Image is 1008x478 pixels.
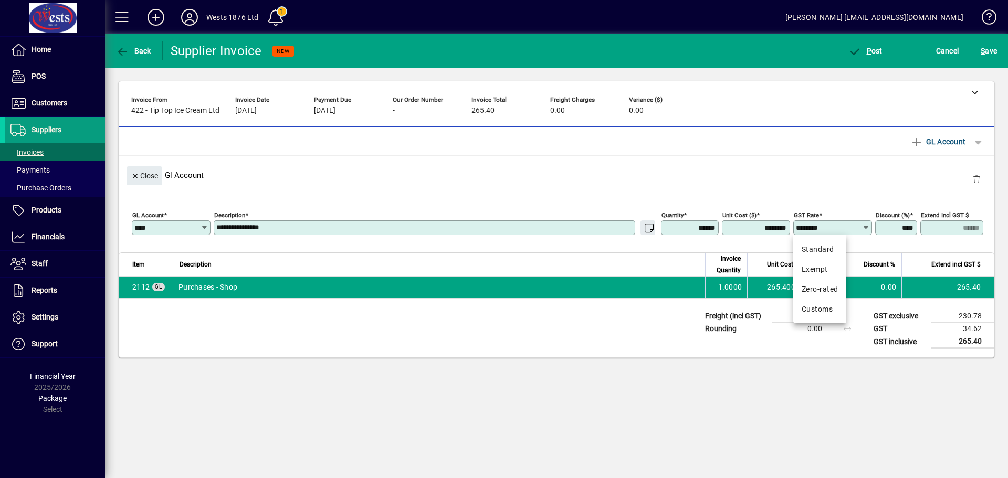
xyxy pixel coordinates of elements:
span: GL Account [910,133,965,150]
button: Save [978,41,1000,60]
span: 0.00 [550,107,565,115]
span: Invoices [10,148,44,156]
span: NEW [277,48,290,55]
span: Settings [31,313,58,321]
span: [DATE] [235,107,257,115]
button: Add [139,8,173,27]
span: Unit Cost $ [767,259,799,270]
div: Exempt [802,264,838,275]
button: Close [127,166,162,185]
button: Profile [173,8,206,27]
span: Extend incl GST $ [931,259,981,270]
span: Close [131,167,158,185]
a: Reports [5,278,105,304]
a: Purchase Orders [5,179,105,197]
td: GST inclusive [868,335,931,348]
span: Home [31,45,51,54]
mat-label: Quantity [661,211,684,219]
span: - [393,107,395,115]
span: Staff [31,259,48,268]
td: Purchases - Shop [173,277,705,298]
mat-option: Exempt [793,259,846,279]
div: Zero-rated [802,284,838,295]
span: GL [155,284,162,290]
div: Standard [802,244,838,255]
mat-option: Customs [793,299,846,319]
span: Customers [31,99,67,107]
span: S [981,47,985,55]
td: 1.0000 [705,277,747,298]
div: Customs [802,304,838,315]
a: Staff [5,251,105,277]
span: Reports [31,286,57,294]
div: Wests 1876 Ltd [206,9,258,26]
span: Financial Year [30,372,76,380]
button: Delete [964,166,989,192]
mat-label: GL Account [132,211,164,219]
span: P [867,47,871,55]
span: Package [38,394,67,402]
td: GST exclusive [868,310,931,323]
span: Support [31,339,58,348]
td: Freight (incl GST) [700,310,772,323]
a: Invoices [5,143,105,161]
div: [PERSON_NAME] [EMAIL_ADDRESS][DOMAIN_NAME] [785,9,963,26]
a: POS [5,63,105,90]
mat-label: Description [214,211,245,219]
a: Home [5,37,105,63]
a: Financials [5,224,105,250]
button: Back [113,41,154,60]
a: Support [5,331,105,357]
td: 34.62 [931,323,994,335]
span: Item [132,259,145,270]
mat-label: Discount (%) [876,211,910,219]
span: Invoice Quantity [712,253,741,276]
span: Purchase Orders [10,184,71,192]
span: ost [848,47,883,55]
td: 0.00 [847,277,901,298]
app-page-header-button: Delete [964,174,989,184]
td: Rounding [700,323,772,335]
span: Description [180,259,212,270]
span: Discount % [864,259,895,270]
mat-label: GST rate [794,211,819,219]
app-page-header-button: Close [124,171,165,180]
span: Purchases - Shop [132,282,150,292]
button: Post [846,41,885,60]
mat-label: Unit Cost ($) [722,211,757,219]
span: Products [31,206,61,214]
td: 265.4000 [747,277,805,298]
span: Cancel [936,43,959,59]
mat-option: Standard [793,239,846,259]
a: Settings [5,304,105,331]
button: GL Account [905,132,971,151]
span: 0.00 [629,107,644,115]
span: 265.40 [471,107,495,115]
td: 265.40 [901,277,994,298]
span: POS [31,72,46,80]
span: [DATE] [314,107,335,115]
td: 230.78 [931,310,994,323]
span: 422 - Tip Top Ice Cream Ltd [131,107,219,115]
td: 0.00 [772,310,835,323]
span: Back [116,47,151,55]
a: Customers [5,90,105,116]
span: Financials [31,232,65,241]
span: Payments [10,166,50,174]
mat-option: Zero-rated [793,279,846,299]
div: Supplier Invoice [171,43,262,59]
span: Suppliers [31,125,61,134]
a: Products [5,197,105,224]
app-page-header-button: Back [105,41,163,60]
td: GST [868,323,931,335]
span: ave [981,43,997,59]
mat-label: Extend incl GST $ [921,211,969,219]
td: 265.40 [931,335,994,348]
td: 0.00 [772,323,835,335]
div: Gl Account [119,156,994,194]
a: Payments [5,161,105,179]
a: Knowledge Base [974,2,995,36]
button: Cancel [933,41,962,60]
